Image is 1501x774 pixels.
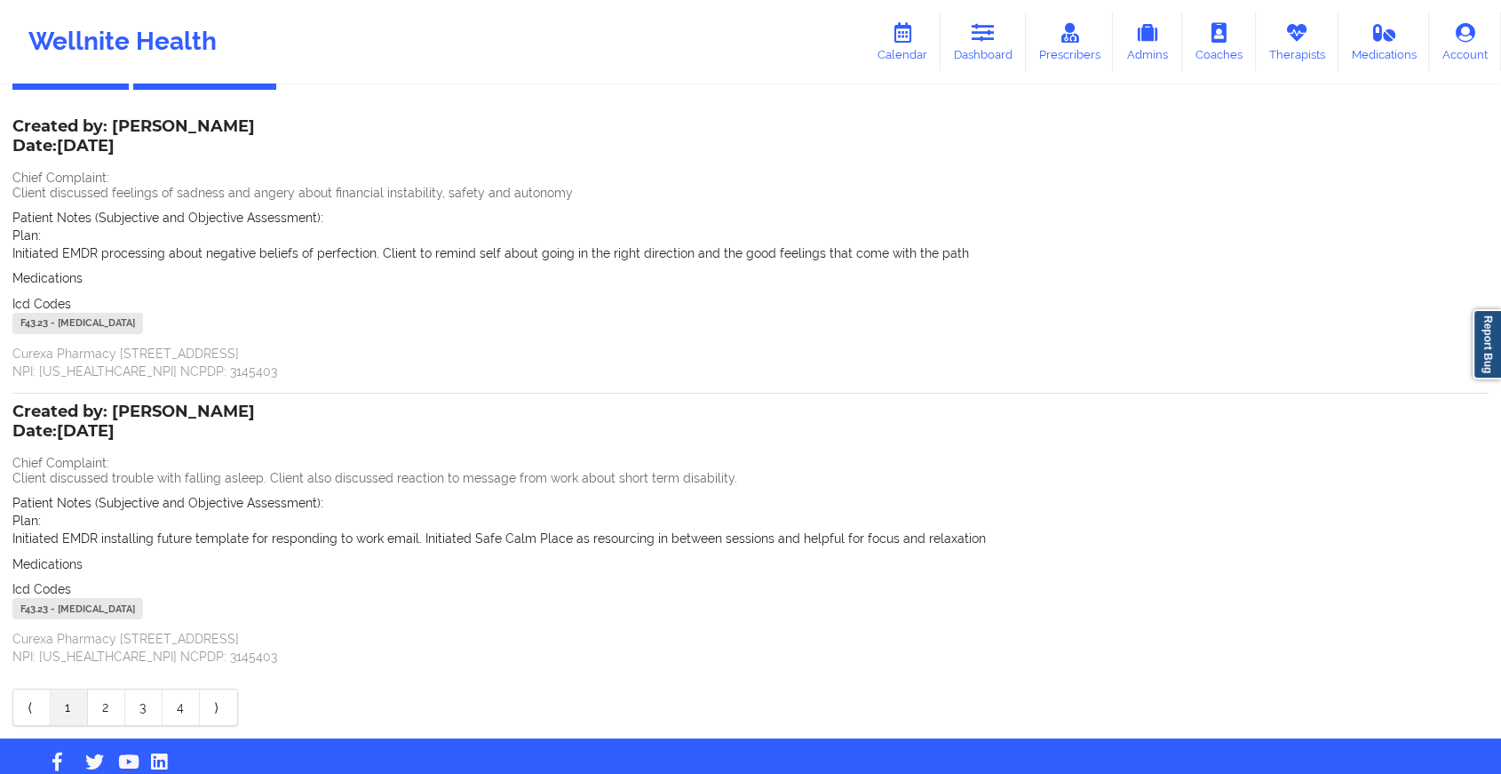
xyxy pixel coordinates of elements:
[12,689,238,726] div: Pagination Navigation
[12,117,255,158] div: Created by: [PERSON_NAME]
[12,184,1489,202] p: Client discussed feelings of sadness and angery about financial instability, safety and autonomy
[12,496,323,510] span: Patient Notes (Subjective and Objective Assessment):
[51,690,88,725] a: 1
[12,171,109,185] span: Chief Complaint:
[1113,12,1182,71] a: Admins
[1026,12,1114,71] a: Prescribers
[12,271,83,285] span: Medications
[12,630,1489,666] p: Curexa Pharmacy [STREET_ADDRESS] NPI: [US_HEALTHCARE_NPI] NCPDP: 3145403
[12,135,255,158] p: Date: [DATE]
[12,598,143,619] div: F43.23 - [MEDICAL_DATA]
[163,690,200,725] a: 4
[12,211,323,225] span: Patient Notes (Subjective and Objective Assessment):
[12,420,255,443] p: Date: [DATE]
[13,690,51,725] a: Previous item
[12,313,143,334] div: F43.23 - [MEDICAL_DATA]
[12,244,1489,262] p: Initiated EMDR processing about negative beliefs of perfection. Client to remind self about going...
[12,469,1489,487] p: Client discussed trouble with falling asleep. Client also discussed reaction to message from work...
[125,690,163,725] a: 3
[1429,12,1501,71] a: Account
[12,582,71,596] span: Icd Codes
[12,403,255,443] div: Created by: [PERSON_NAME]
[1338,12,1430,71] a: Medications
[12,345,1489,380] p: Curexa Pharmacy [STREET_ADDRESS] NPI: [US_HEALTHCARE_NPI] NCPDP: 3145403
[88,690,125,725] a: 2
[12,228,41,243] span: Plan:
[1182,12,1256,71] a: Coaches
[12,557,83,571] span: Medications
[12,297,71,311] span: Icd Codes
[12,456,109,470] span: Chief Complaint:
[200,690,237,725] a: Next item
[1473,309,1501,379] a: Report Bug
[12,530,1489,547] p: Initiated EMDR installing future template for responding to work email. Initiated Safe Calm Place...
[12,514,41,528] span: Plan:
[1256,12,1338,71] a: Therapists
[941,12,1026,71] a: Dashboard
[864,12,941,71] a: Calendar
